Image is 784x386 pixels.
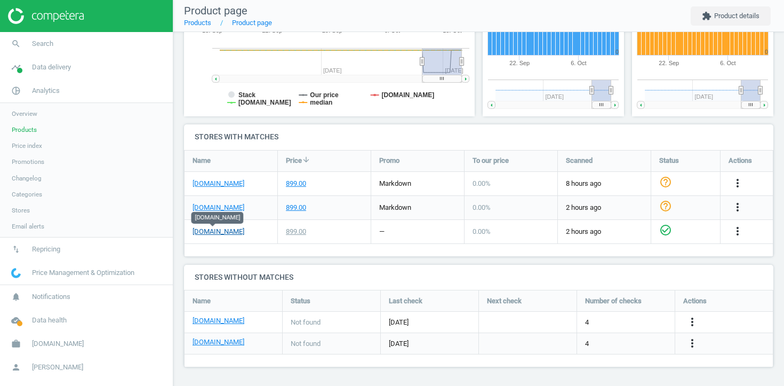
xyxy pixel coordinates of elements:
[310,99,332,106] tspan: median
[731,177,744,190] i: more_vert
[12,190,42,199] span: Categories
[731,177,744,191] button: more_vert
[12,109,37,118] span: Overview
[683,296,707,306] span: Actions
[291,296,310,306] span: Status
[765,49,768,55] text: 0
[310,91,339,99] tspan: Our price
[659,156,679,166] span: Status
[702,11,711,21] i: extension
[184,19,211,27] a: Products
[445,67,463,74] tspan: [DATE]
[389,296,422,306] span: Last check
[32,316,67,325] span: Data health
[686,337,699,351] button: more_vert
[32,363,83,372] span: [PERSON_NAME]
[6,34,26,54] i: search
[731,225,744,239] button: more_vert
[184,124,773,149] h4: Stores with matches
[302,155,310,164] i: arrow_downward
[193,203,244,212] a: [DOMAIN_NAME]
[379,227,385,237] div: —
[12,206,30,215] span: Stores
[585,296,642,306] span: Number of checks
[193,227,244,237] a: [DOMAIN_NAME]
[379,203,411,211] span: markdown
[286,227,306,237] div: 899.00
[32,268,134,278] span: Price Management & Optimization
[286,179,306,188] div: 899.00
[11,268,21,278] img: wGWNvw8QSZomAAAAABJRU5ErkJggg==
[382,91,435,99] tspan: [DOMAIN_NAME]
[291,318,321,327] span: Not found
[473,227,491,235] span: 0.00 %
[238,91,255,99] tspan: Stack
[566,227,643,237] span: 2 hours ago
[193,179,244,188] a: [DOMAIN_NAME]
[32,86,60,96] span: Analytics
[379,156,399,166] span: Promo
[659,224,672,237] i: check_circle_outline
[184,265,773,290] h4: Stores without matches
[615,49,619,55] text: 0
[720,60,735,66] tspan: 6. Oct
[6,357,26,377] i: person
[731,201,744,215] button: more_vert
[686,316,699,329] button: more_vert
[191,212,244,224] div: [DOMAIN_NAME]
[12,141,42,150] span: Price index
[291,339,321,349] span: Not found
[566,156,593,166] span: Scanned
[193,156,211,166] span: Name
[585,339,589,349] span: 4
[389,318,470,327] span: [DATE]
[509,60,530,66] tspan: 22. Sep
[6,81,26,101] i: pie_chart_outlined
[12,222,44,231] span: Email alerts
[6,287,26,307] i: notifications
[32,245,60,254] span: Repricing
[12,174,42,183] span: Changelog
[659,176,672,188] i: help_outline
[32,39,53,49] span: Search
[32,62,71,72] span: Data delivery
[6,310,26,330] i: cloud_done
[8,8,84,24] img: ajHJNr6hYgQAAAAASUVORK5CYII=
[286,156,302,166] span: Price
[12,125,37,134] span: Products
[691,6,771,26] button: extensionProduct details
[286,203,306,212] div: 899.00
[487,296,522,306] span: Next check
[729,156,752,166] span: Actions
[571,60,586,66] tspan: 6. Oct
[184,4,247,17] span: Product page
[193,316,244,326] a: [DOMAIN_NAME]
[731,225,744,238] i: more_vert
[6,57,26,77] i: timeline
[473,179,491,187] span: 0.00 %
[232,19,272,27] a: Product page
[32,292,70,302] span: Notifications
[389,339,470,349] span: [DATE]
[379,179,411,187] span: markdown
[566,203,643,212] span: 2 hours ago
[473,156,509,166] span: To our price
[585,318,589,327] span: 4
[659,60,679,66] tspan: 22. Sep
[32,339,84,349] span: [DOMAIN_NAME]
[686,337,699,350] i: more_vert
[473,203,491,211] span: 0.00 %
[193,337,244,347] a: [DOMAIN_NAME]
[731,201,744,214] i: more_vert
[6,334,26,354] i: work
[686,316,699,328] i: more_vert
[6,239,26,259] i: swap_vert
[238,99,291,106] tspan: [DOMAIN_NAME]
[193,296,211,306] span: Name
[566,179,643,188] span: 8 hours ago
[12,157,44,166] span: Promotions
[659,200,672,212] i: help_outline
